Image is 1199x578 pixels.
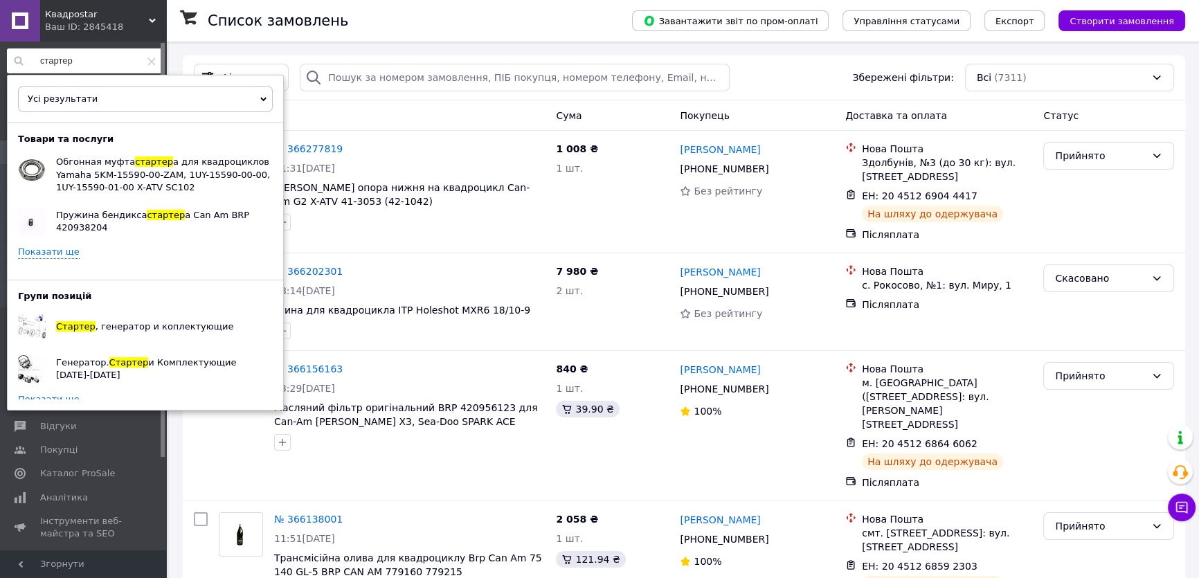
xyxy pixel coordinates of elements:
[109,357,149,368] span: Стартер
[556,163,583,174] span: 1 шт.
[274,533,335,544] span: 11:51[DATE]
[274,383,335,394] span: 13:29[DATE]
[8,133,124,145] div: Товари та послуги
[45,8,149,21] span: Квадроstar
[208,12,348,29] h1: Список замовлень
[632,10,829,31] button: Завантажити звіт по пром-оплаті
[862,512,1032,526] div: Нова Пошта
[1045,15,1185,26] a: Створити замовлення
[852,71,953,84] span: Збережені фільтри:
[135,156,173,167] span: стартер
[862,142,1032,156] div: Нова Пошта
[694,308,762,319] span: Без рейтингу
[694,186,762,197] span: Без рейтингу
[643,15,818,27] span: Завантажити звіт по пром-оплаті
[845,110,947,121] span: Доставка та оплата
[147,210,185,220] span: стартер
[7,48,163,73] input: Пошук
[854,16,959,26] span: Управління статусами
[556,551,625,568] div: 121.94 ₴
[694,406,721,417] span: 100%
[995,16,1034,26] span: Експорт
[677,379,771,399] div: [PHONE_NUMBER]
[274,402,538,441] a: Масляний фільтр оригінальний BRP 420956123 для Can-Am [PERSON_NAME] X3, Sea-Doo SPARK ACE [PHONE_...
[556,110,582,121] span: Cума
[274,285,335,296] span: 18:14[DATE]
[274,266,343,277] a: № 366202301
[694,556,721,567] span: 100%
[28,93,98,104] span: Усі результати
[274,514,343,525] a: № 366138001
[56,321,96,332] span: Стартер
[556,514,598,525] span: 2 058 ₴
[680,265,760,279] a: [PERSON_NAME]
[40,515,128,540] span: Інструменти веб-майстра та SEO
[56,156,270,192] span: а для квадроциклов Yamaha 5KM-15590-00-ZAM, 1UY-15590-00-00, 1UY-15590-01-00 X-ATV SC102
[556,266,598,277] span: 7 980 ₴
[8,290,102,302] div: Групи позицій
[680,513,760,527] a: [PERSON_NAME]
[274,163,335,174] span: 11:31[DATE]
[1168,494,1196,521] button: Чат з покупцем
[56,357,109,368] span: Генератор.
[556,285,583,296] span: 2 шт.
[984,10,1045,31] button: Експорт
[274,143,343,154] a: № 366277819
[680,143,760,156] a: [PERSON_NAME]
[842,10,971,31] button: Управління статусами
[96,321,234,332] span: , генератор и коплектующие
[862,298,1032,311] div: Післяплата
[862,190,977,201] span: ЕН: 20 4512 6904 4417
[274,363,343,374] a: № 366156163
[680,110,729,121] span: Покупець
[862,376,1032,431] div: м. [GEOGRAPHIC_DATA] ([STREET_ADDRESS]: вул. [PERSON_NAME][STREET_ADDRESS]
[677,530,771,549] div: [PHONE_NUMBER]
[1055,368,1146,383] div: Прийнято
[862,362,1032,376] div: Нова Пошта
[862,278,1032,292] div: с. Рокосово, №1: вул. Миру, 1
[45,21,166,33] div: Ваш ID: 2845418
[274,305,530,316] a: Шина для квадроцикла ITP Holeshot MXR6 18/10-9
[677,282,771,301] div: [PHONE_NUMBER]
[1055,271,1146,286] div: Скасовано
[862,206,1003,222] div: На шляху до одержувача
[1043,110,1079,121] span: Статус
[556,363,588,374] span: 840 ₴
[18,246,80,259] a: Показати ще
[56,210,147,220] span: Пружина бендикса
[556,143,598,154] span: 1 008 ₴
[1055,518,1146,534] div: Прийнято
[977,71,991,84] span: Всі
[56,156,135,167] span: Обгонная муфта
[862,476,1032,489] div: Післяплата
[1055,148,1146,163] div: Прийнято
[40,420,76,433] span: Відгуки
[862,526,1032,554] div: смт. [STREET_ADDRESS]: вул. [STREET_ADDRESS]
[862,264,1032,278] div: Нова Пошта
[300,64,729,91] input: Пошук за номером замовлення, ПІБ покупця, номером телефону, Email, номером накладної
[862,228,1032,242] div: Післяплата
[556,383,583,394] span: 1 шт.
[219,512,263,557] a: Фото товару
[1070,16,1174,26] span: Створити замовлення
[680,363,760,377] a: [PERSON_NAME]
[862,156,1032,183] div: Здолбунів, №3 (до 30 кг): вул. [STREET_ADDRESS]
[40,491,88,504] span: Аналітика
[221,71,262,84] span: Фільтри
[862,453,1003,470] div: На шляху до одержувача
[994,72,1027,83] span: (7311)
[677,159,771,179] div: [PHONE_NUMBER]
[1058,10,1185,31] button: Створити замовлення
[274,182,530,207] a: [PERSON_NAME] опора нижня на квадроцикл Can-Am G2 X-ATV 41-3053 (42-1042)
[40,467,115,480] span: Каталог ProSale
[40,444,78,456] span: Покупці
[274,552,542,577] a: Трансмісійна олива для квадроциклу Brp Can Am 75 140 GL-5 BRP CAN AM 779160 779215
[18,393,80,406] a: Показати ще
[56,357,236,380] span: и Комплектующие [DATE]-[DATE]
[556,533,583,544] span: 1 шт.
[219,518,262,552] img: Фото товару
